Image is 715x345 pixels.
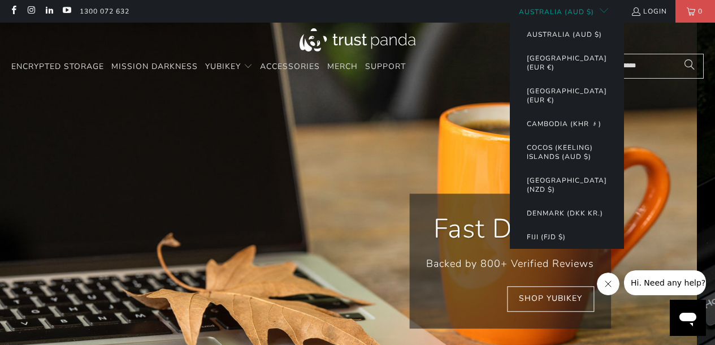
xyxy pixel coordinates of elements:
[515,112,613,136] button: Cambodia (KHR ៛)
[631,5,667,18] a: Login
[111,54,198,80] a: Mission Darkness
[300,28,415,51] img: Trust Panda Australia
[11,61,104,72] span: Encrypted Storage
[602,54,704,79] input: Search...
[515,46,618,79] button: [GEOGRAPHIC_DATA] (EUR €)
[426,210,594,248] p: Fast Delivery
[515,79,618,112] button: [GEOGRAPHIC_DATA] (EUR €)
[624,270,706,295] iframe: Message from company
[675,54,704,79] button: Search
[597,273,619,295] iframe: Close message
[515,225,577,249] button: Fiji (FJD $)
[426,256,594,273] p: Backed by 800+ Verified Reviews
[365,54,406,80] a: Support
[11,54,104,80] a: Encrypted Storage
[507,286,594,312] a: Shop YubiKey
[80,5,129,18] a: 1300 072 632
[515,201,614,225] button: Denmark (DKK kr.)
[327,61,358,72] span: Merch
[8,7,18,16] a: Trust Panda Australia on Facebook
[670,300,706,336] iframe: Button to launch messaging window
[260,54,320,80] a: Accessories
[260,61,320,72] span: Accessories
[515,169,618,201] button: [GEOGRAPHIC_DATA] (NZD $)
[327,54,358,80] a: Merch
[365,61,406,72] span: Support
[11,54,406,80] nav: Translation missing: en.navigation.header.main_nav
[26,7,36,16] a: Trust Panda Australia on Instagram
[205,61,241,72] span: YubiKey
[44,7,54,16] a: Trust Panda Australia on LinkedIn
[111,61,198,72] span: Mission Darkness
[515,23,613,46] button: Australia (AUD $)
[62,7,71,16] a: Trust Panda Australia on YouTube
[515,136,618,169] button: Cocos (Keeling) Islands (AUD $)
[205,54,253,80] summary: YubiKey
